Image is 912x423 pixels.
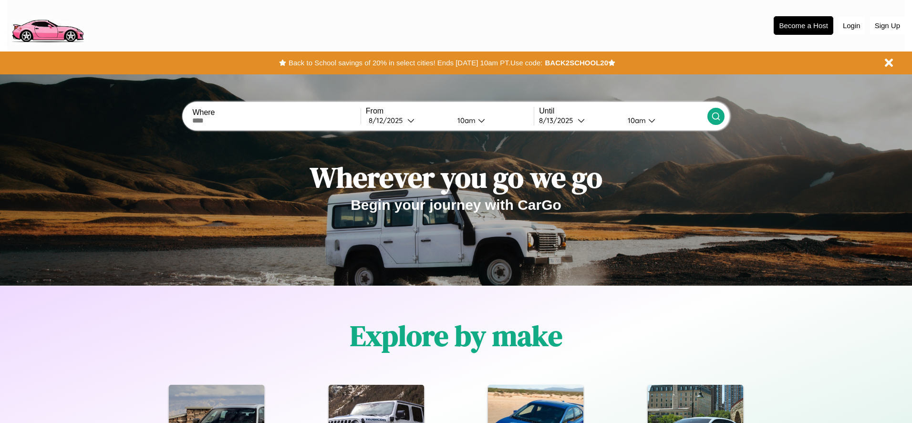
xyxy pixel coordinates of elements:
label: Until [539,107,707,115]
div: 8 / 13 / 2025 [539,116,578,125]
button: 10am [620,115,707,125]
div: 10am [453,116,478,125]
h1: Explore by make [350,316,562,355]
button: 10am [450,115,534,125]
button: Back to School savings of 20% in select cities! Ends [DATE] 10am PT.Use code: [286,56,545,70]
img: logo [7,5,88,45]
label: From [366,107,534,115]
button: Sign Up [870,17,905,34]
div: 10am [623,116,648,125]
b: BACK2SCHOOL20 [545,59,608,67]
label: Where [192,108,360,117]
button: Login [838,17,865,34]
button: Become a Host [774,16,833,35]
div: 8 / 12 / 2025 [369,116,407,125]
button: 8/12/2025 [366,115,450,125]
